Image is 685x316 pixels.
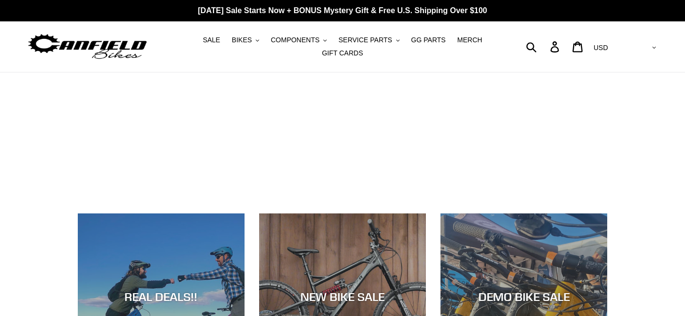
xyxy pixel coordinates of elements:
button: BIKES [227,34,264,47]
span: COMPONENTS [271,36,319,44]
button: COMPONENTS [266,34,332,47]
div: NEW BIKE SALE [259,290,426,304]
span: BIKES [232,36,252,44]
input: Search [531,36,556,57]
img: Canfield Bikes [27,32,148,62]
span: MERCH [457,36,482,44]
span: SALE [203,36,220,44]
a: GG PARTS [406,34,451,47]
a: GIFT CARDS [317,47,368,60]
a: MERCH [453,34,487,47]
span: GG PARTS [411,36,446,44]
a: SALE [198,34,225,47]
span: GIFT CARDS [322,49,363,57]
button: SERVICE PARTS [334,34,404,47]
div: DEMO BIKE SALE [440,290,607,304]
span: SERVICE PARTS [338,36,392,44]
div: REAL DEALS!! [78,290,245,304]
